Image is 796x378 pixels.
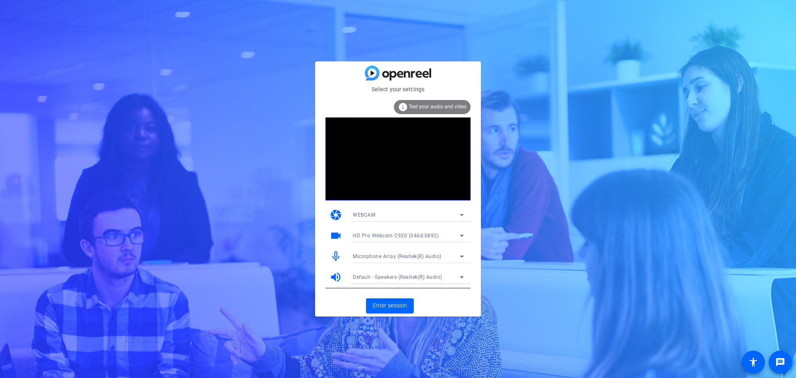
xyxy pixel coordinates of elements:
span: Default - Speakers (Realtek(R) Audio) [353,274,442,280]
mat-card-subtitle: Select your settings [315,85,481,94]
mat-icon: message [775,357,785,367]
span: Test your audio and video [409,104,466,110]
mat-icon: volume_up [330,271,342,283]
mat-icon: camera [330,209,342,221]
span: HD Pro Webcam C920 (046d:0892) [353,233,439,239]
button: Enter session [366,298,414,313]
span: Enter session [373,301,407,310]
mat-icon: videocam [330,229,342,242]
span: WEBCAM [353,212,375,218]
mat-icon: mic_none [330,250,342,263]
span: Microphone Array (Realtek(R) Audio) [353,254,442,259]
mat-icon: accessibility [748,357,758,367]
mat-icon: info [398,102,408,112]
img: blue-gradient.svg [365,66,431,80]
